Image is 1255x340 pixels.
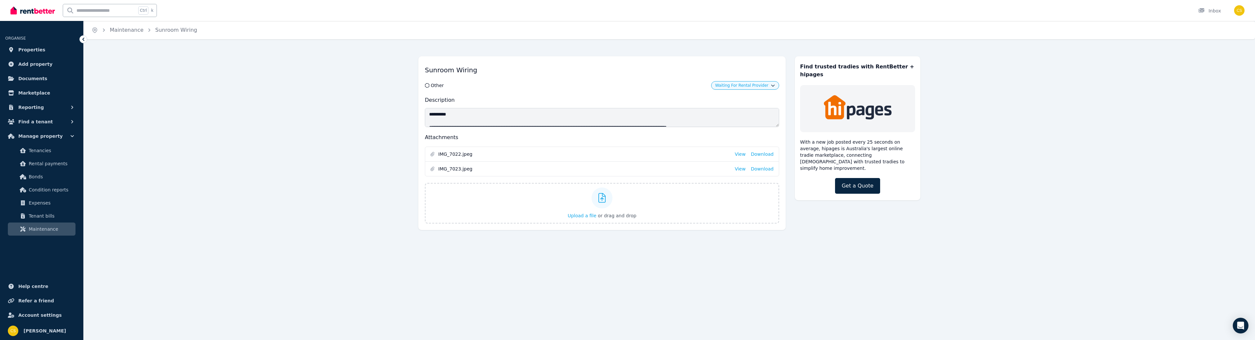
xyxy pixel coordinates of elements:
[84,21,205,39] nav: Breadcrumb
[29,212,73,220] span: Tenant bills
[5,72,78,85] a: Documents
[8,196,75,209] a: Expenses
[800,139,915,171] p: With a new job posted every 25 seconds on average, hipages is Australia's largest online tradie m...
[18,75,47,82] span: Documents
[29,225,73,233] span: Maintenance
[110,27,143,33] a: Maintenance
[735,166,745,172] a: View
[8,223,75,236] a: Maintenance
[1234,5,1245,16] img: Clinton Smith
[29,173,73,181] span: Bonds
[18,103,44,111] span: Reporting
[800,63,915,79] h3: Find trusted tradies with RentBetter + hipages
[751,166,774,172] a: Download
[568,212,636,219] button: Upload a file or drag and drop
[1233,318,1248,333] div: Open Intercom Messenger
[425,63,779,77] h1: Sunroom Wiring
[18,132,63,140] span: Manage property
[151,8,153,13] span: k
[18,282,48,290] span: Help centre
[18,118,53,126] span: Find a tenant
[438,166,729,172] span: IMG_7023.jpeg
[835,178,880,194] a: Get a Quote
[29,199,73,207] span: Expenses
[598,213,636,218] span: or drag and drop
[155,27,197,33] a: Sunroom Wiring
[138,6,148,15] span: Ctrl
[5,86,78,99] a: Marketplace
[568,213,596,218] span: Upload a file
[715,83,768,88] span: Waiting For Rental Provider
[5,309,78,322] a: Account settings
[1198,8,1221,14] div: Inbox
[5,294,78,307] a: Refer a friend
[5,130,78,143] button: Manage property
[10,6,55,15] img: RentBetter
[5,58,78,71] a: Add property
[24,327,66,335] span: [PERSON_NAME]
[431,82,444,89] div: Other
[425,96,779,104] h2: Description
[751,151,774,157] a: Download
[5,43,78,56] a: Properties
[823,91,892,124] img: Trades & Maintenance
[18,46,45,54] span: Properties
[8,326,18,336] img: Clinton Smith
[5,115,78,128] button: Find a tenant
[5,101,78,114] button: Reporting
[8,157,75,170] a: Rental payments
[5,280,78,293] a: Help centre
[438,151,729,157] span: IMG_7022.jpeg
[18,60,53,68] span: Add property
[18,297,54,305] span: Refer a friend
[18,89,50,97] span: Marketplace
[8,170,75,183] a: Bonds
[715,83,775,88] button: Waiting For Rental Provider
[8,183,75,196] a: Condition reports
[5,36,26,41] span: ORGANISE
[29,147,73,154] span: Tenancies
[8,209,75,223] a: Tenant bills
[29,186,73,194] span: Condition reports
[18,311,62,319] span: Account settings
[29,160,73,168] span: Rental payments
[8,144,75,157] a: Tenancies
[735,151,745,157] a: View
[425,134,779,141] h2: Attachments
